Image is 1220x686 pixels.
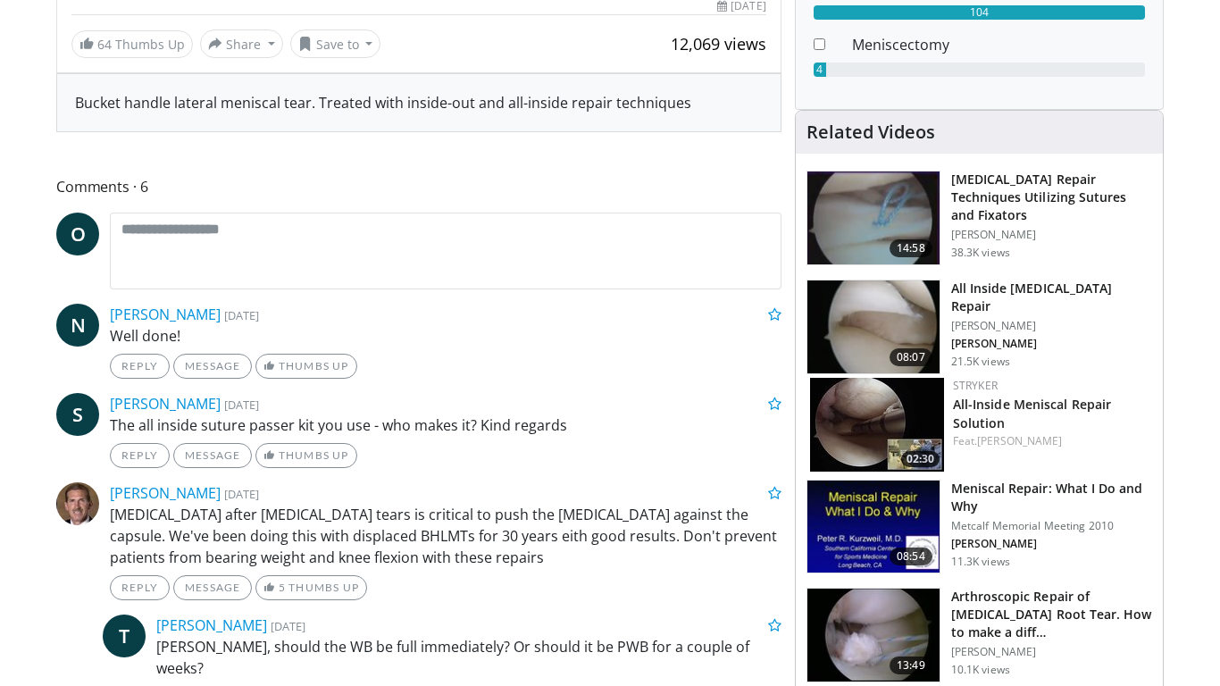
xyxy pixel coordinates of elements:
[71,30,193,58] a: 64 Thumbs Up
[110,443,170,468] a: Reply
[271,618,305,634] small: [DATE]
[807,280,940,373] img: heCDP4pTuni5z6vX4xMDoxOjA4MTsiGN.150x105_q85_crop-smart_upscale.jpg
[807,481,940,573] img: Picture_4_10_3.png.150x105_q85_crop-smart_upscale.jpg
[110,414,781,436] p: The all inside suture passer kit you use - who makes it? Kind regards
[255,354,356,379] a: Thumbs Up
[110,305,221,324] a: [PERSON_NAME]
[56,175,781,198] span: Comments 6
[110,325,781,347] p: Well done!
[814,63,826,77] div: 4
[56,304,99,347] a: N
[173,575,252,600] a: Message
[110,483,221,503] a: [PERSON_NAME]
[977,433,1062,448] a: [PERSON_NAME]
[156,636,781,679] p: [PERSON_NAME], should the WB be full immediately? Or should it be PWB for a couple of weeks?
[839,34,1158,55] dd: Meniscectomy
[807,171,940,264] img: kurz_3.png.150x105_q85_crop-smart_upscale.jpg
[890,348,932,366] span: 08:07
[806,280,1152,374] a: 08:07 All Inside [MEDICAL_DATA] Repair [PERSON_NAME] [PERSON_NAME] 21.5K views
[951,355,1010,369] p: 21.5K views
[173,354,252,379] a: Message
[953,378,998,393] a: Stryker
[110,354,170,379] a: Reply
[951,171,1152,224] h3: [MEDICAL_DATA] Repair Techniques Utilizing Sutures and Fixators
[224,307,259,323] small: [DATE]
[951,337,1152,351] p: [PERSON_NAME]
[806,171,1152,265] a: 14:58 [MEDICAL_DATA] Repair Techniques Utilizing Sutures and Fixators [PERSON_NAME] 38.3K views
[890,548,932,565] span: 08:54
[951,537,1152,551] p: [PERSON_NAME]
[56,213,99,255] a: O
[97,36,112,53] span: 64
[200,29,283,58] button: Share
[951,588,1152,641] h3: Arthroscopic Repair of [MEDICAL_DATA] Root Tear. How to make a diff…
[671,33,766,54] span: 12,069 views
[806,588,1152,682] a: 13:49 Arthroscopic Repair of [MEDICAL_DATA] Root Tear. How to make a diff… [PERSON_NAME] 10.1K views
[103,615,146,657] a: T
[953,433,1149,449] div: Feat.
[173,443,252,468] a: Message
[110,504,781,568] p: [MEDICAL_DATA] after [MEDICAL_DATA] tears is critical to push the [MEDICAL_DATA] against the caps...
[814,5,1145,20] div: 104
[255,443,356,468] a: Thumbs Up
[807,589,940,682] img: E3Io06GX5Di7Z1An4xMDoxOjA4MTsiGN.150x105_q85_crop-smart_upscale.jpg
[110,575,170,600] a: Reply
[810,378,944,472] a: 02:30
[224,397,259,413] small: [DATE]
[156,615,267,635] a: [PERSON_NAME]
[951,280,1152,315] h3: All Inside [MEDICAL_DATA] Repair
[806,480,1152,574] a: 08:54 Meniscal Repair: What I Do and Why Metcalf Memorial Meeting 2010 [PERSON_NAME] 11.3K views
[953,396,1112,431] a: All-Inside Meniscal Repair Solution
[279,581,286,594] span: 5
[901,451,940,467] span: 02:30
[806,121,935,143] h4: Related Videos
[290,29,381,58] button: Save to
[890,239,932,257] span: 14:58
[810,378,944,472] img: 7dbf7e9d-5d78-4ac6-a426-3ccf50cd13b9.150x105_q85_crop-smart_upscale.jpg
[224,486,259,502] small: [DATE]
[75,92,763,113] div: Bucket handle lateral meniscal tear. Treated with inside-out and all-inside repair techniques
[951,480,1152,515] h3: Meniscal Repair: What I Do and Why
[56,393,99,436] a: S
[951,645,1152,659] p: [PERSON_NAME]
[110,394,221,414] a: [PERSON_NAME]
[951,663,1010,677] p: 10.1K views
[951,228,1152,242] p: [PERSON_NAME]
[56,482,99,525] img: Avatar
[255,575,367,600] a: 5 Thumbs Up
[951,519,1152,533] p: Metcalf Memorial Meeting 2010
[951,319,1152,333] p: [PERSON_NAME]
[890,657,932,674] span: 13:49
[951,555,1010,569] p: 11.3K views
[951,246,1010,260] p: 38.3K views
